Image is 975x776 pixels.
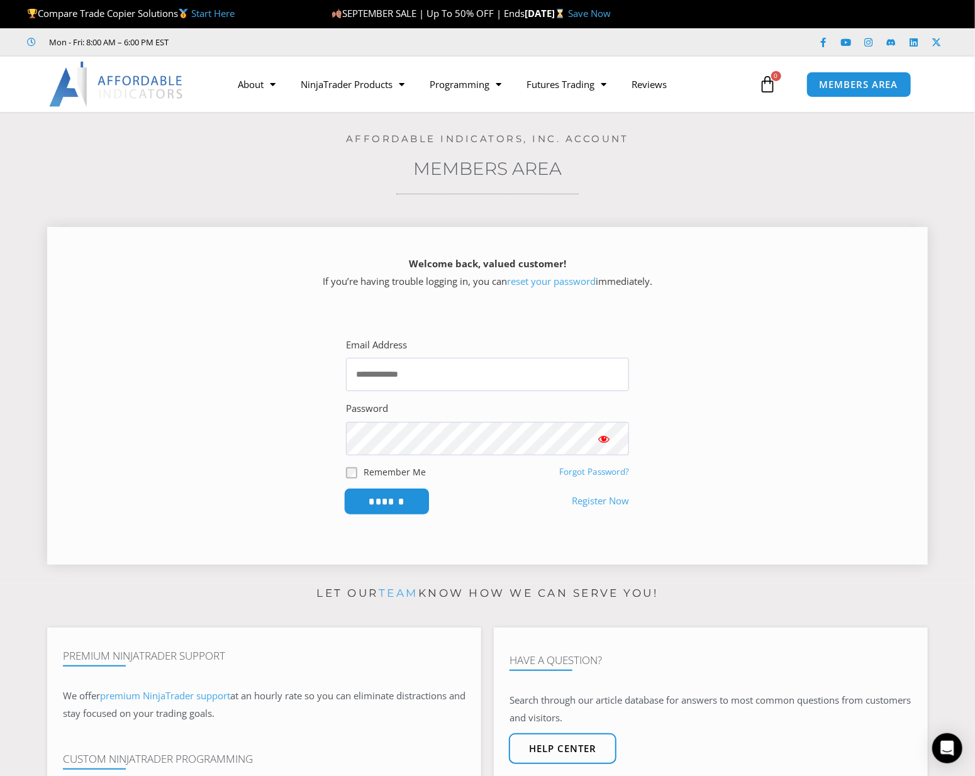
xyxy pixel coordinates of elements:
[47,584,928,604] p: Let our know how we can serve you!
[63,689,100,702] span: We offer
[225,70,755,99] nav: Menu
[187,36,376,48] iframe: Customer reviews powered by Trustpilot
[332,9,342,18] img: 🍂
[49,62,184,107] img: LogoAI | Affordable Indicators – NinjaTrader
[288,70,417,99] a: NinjaTrader Products
[100,689,230,702] a: premium NinjaTrader support
[510,654,912,667] h4: Have A Question?
[740,66,796,103] a: 0
[932,733,962,763] div: Open Intercom Messenger
[346,336,407,354] label: Email Address
[529,744,596,753] span: Help center
[379,587,418,599] a: team
[579,422,629,455] button: Show password
[47,35,169,50] span: Mon - Fri: 8:00 AM – 6:00 PM EST
[28,9,37,18] img: 🏆
[63,753,465,765] h4: Custom NinjaTrader Programming
[179,9,188,18] img: 🥇
[225,70,288,99] a: About
[510,692,912,727] p: Search through our article database for answers to most common questions from customers and visit...
[507,275,596,287] a: reset your password
[619,70,679,99] a: Reviews
[346,400,388,418] label: Password
[69,255,906,291] p: If you’re having trouble logging in, you can immediately.
[806,72,911,97] a: MEMBERS AREA
[525,7,568,19] strong: [DATE]
[331,7,525,19] span: SEPTEMBER SALE | Up To 50% OFF | Ends
[191,7,235,19] a: Start Here
[417,70,514,99] a: Programming
[559,466,629,477] a: Forgot Password?
[364,465,426,479] label: Remember Me
[514,70,619,99] a: Futures Trading
[572,492,629,510] a: Register Now
[509,733,616,764] a: Help center
[413,158,562,179] a: Members Area
[63,689,465,719] span: at an hourly rate so you can eliminate distractions and stay focused on your trading goals.
[820,80,898,89] span: MEMBERS AREA
[346,133,630,145] a: Affordable Indicators, Inc. Account
[555,9,565,18] img: ⌛
[27,7,235,19] span: Compare Trade Copier Solutions
[409,257,566,270] strong: Welcome back, valued customer!
[771,71,781,81] span: 0
[63,650,465,662] h4: Premium NinjaTrader Support
[568,7,611,19] a: Save Now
